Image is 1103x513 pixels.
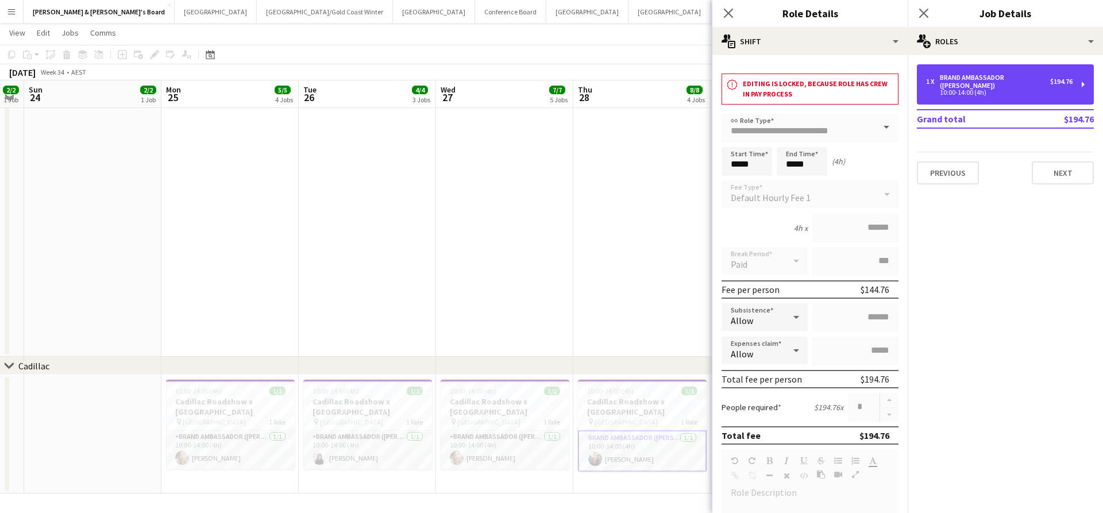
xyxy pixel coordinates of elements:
span: Jobs [61,28,79,38]
div: $194.76 [1050,78,1073,86]
h3: Cadillac Roadshow x [GEOGRAPHIC_DATA] [166,396,295,417]
app-card-role: Brand Ambassador ([PERSON_NAME])1/110:00-14:00 (4h)[PERSON_NAME] [303,430,432,469]
span: Allow [731,315,753,326]
div: Shift [712,28,908,55]
span: Sun [29,84,43,95]
span: 2/2 [3,86,19,94]
span: 5/5 [275,86,291,94]
button: [GEOGRAPHIC_DATA] [393,1,475,23]
span: Wed [441,84,456,95]
span: 1/1 [681,387,697,395]
div: 1 Job [3,95,18,104]
h3: Cadillac Roadshow x [GEOGRAPHIC_DATA] [441,396,569,417]
span: 4/4 [412,86,428,94]
app-job-card: 10:00-14:00 (4h)1/1Cadillac Roadshow x [GEOGRAPHIC_DATA] [GEOGRAPHIC_DATA]1 RoleBrand Ambassador ... [303,380,432,469]
span: View [9,28,25,38]
button: [PERSON_NAME] & [PERSON_NAME]'s Board [711,1,857,23]
div: 4 Jobs [687,95,705,104]
div: Total fee per person [722,373,802,385]
h3: Cadillac Roadshow x [GEOGRAPHIC_DATA] [303,396,432,417]
div: $144.76 [861,284,889,295]
app-card-role: Brand Ambassador ([PERSON_NAME])1/110:00-14:00 (4h)[PERSON_NAME] [441,430,569,469]
div: 10:00-14:00 (4h) [926,90,1073,95]
div: Brand Ambassador ([PERSON_NAME]) [940,74,1050,90]
span: 1 Role [543,418,560,426]
div: $194.76 [861,373,889,385]
div: 1 x [926,78,940,86]
button: [GEOGRAPHIC_DATA] [175,1,257,23]
span: 28 [576,91,592,104]
span: 1 Role [406,418,423,426]
app-job-card: 10:00-14:00 (4h)1/1Cadillac Roadshow x [GEOGRAPHIC_DATA] [GEOGRAPHIC_DATA]1 RoleBrand Ambassador ... [578,380,707,472]
h3: Editing is locked, because role has crew in pay process [743,79,893,99]
div: AEST [71,68,86,76]
span: 27 [439,91,456,104]
a: Comms [86,25,121,40]
span: Comms [90,28,116,38]
span: [GEOGRAPHIC_DATA] [320,418,383,426]
span: Thu [578,84,592,95]
span: 10:00-14:00 (4h) [175,387,222,395]
app-job-card: 10:00-14:00 (4h)1/1Cadillac Roadshow x [GEOGRAPHIC_DATA] [GEOGRAPHIC_DATA]1 RoleBrand Ambassador ... [166,380,295,469]
span: 10:00-14:00 (4h) [313,387,359,395]
span: 1 Role [681,418,697,426]
button: Previous [917,161,979,184]
span: Edit [37,28,50,38]
div: $194.76 [859,430,889,441]
div: 1 Job [141,95,156,104]
span: Allow [731,348,753,360]
td: $194.76 [1026,110,1094,128]
span: 1/1 [269,387,286,395]
div: $194.76 x [814,402,843,412]
button: [GEOGRAPHIC_DATA] [628,1,711,23]
a: View [5,25,30,40]
span: 25 [164,91,181,104]
div: Total fee [722,430,761,441]
div: (4h) [832,156,845,167]
span: Tue [303,84,317,95]
button: [GEOGRAPHIC_DATA] [546,1,628,23]
span: 7/7 [549,86,565,94]
span: [GEOGRAPHIC_DATA] [183,418,246,426]
span: 1/1 [407,387,423,395]
span: 24 [27,91,43,104]
div: 4 Jobs [275,95,293,104]
a: Jobs [57,25,83,40]
h3: Cadillac Roadshow x [GEOGRAPHIC_DATA] [578,396,707,417]
button: Next [1032,161,1094,184]
button: Conference Board [475,1,546,23]
div: 5 Jobs [550,95,568,104]
button: [GEOGRAPHIC_DATA]/Gold Coast Winter [257,1,393,23]
app-job-card: 10:00-14:00 (4h)1/1Cadillac Roadshow x [GEOGRAPHIC_DATA] [GEOGRAPHIC_DATA]1 RoleBrand Ambassador ... [441,380,569,469]
label: People required [722,402,781,412]
span: 2/2 [140,86,156,94]
div: Roles [908,28,1103,55]
span: [GEOGRAPHIC_DATA] [457,418,520,426]
div: [DATE] [9,67,36,78]
span: [GEOGRAPHIC_DATA] [595,418,658,426]
span: Mon [166,84,181,95]
span: 26 [302,91,317,104]
span: 1 Role [269,418,286,426]
span: 1/1 [544,387,560,395]
span: 10:00-14:00 (4h) [587,387,634,395]
div: 4h x [794,223,808,233]
td: Grand total [917,110,1026,128]
div: Fee per person [722,284,780,295]
span: 10:00-14:00 (4h) [450,387,496,395]
span: Week 34 [38,68,67,76]
div: 3 Jobs [412,95,430,104]
button: [PERSON_NAME] & [PERSON_NAME]'s Board [24,1,175,23]
h3: Role Details [712,6,908,21]
app-card-role: Brand Ambassador ([PERSON_NAME])1/110:00-14:00 (4h)[PERSON_NAME] [578,430,707,472]
div: Cadillac [18,360,49,372]
span: 8/8 [687,86,703,94]
app-card-role: Brand Ambassador ([PERSON_NAME])1/110:00-14:00 (4h)[PERSON_NAME] [166,430,295,469]
a: Edit [32,25,55,40]
h3: Job Details [908,6,1103,21]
